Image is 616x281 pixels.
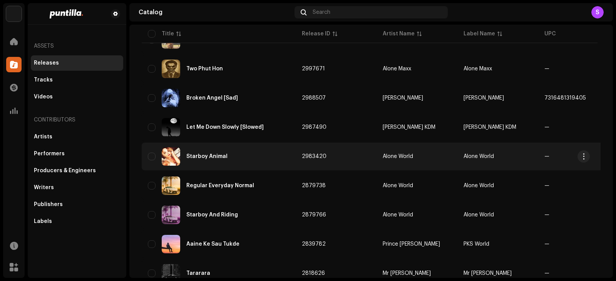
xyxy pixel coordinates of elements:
[544,125,549,130] span: —
[383,212,413,218] div: Alone World
[464,241,489,247] span: PKS World
[544,241,549,247] span: —
[162,118,180,136] img: e55b0a40-f079-4bdf-b715-a1f34c409f9e
[302,95,326,101] span: 2988507
[302,125,326,130] span: 2987490
[162,235,180,253] img: 27712101-7ff3-434d-8c83-7cc02d8b7cc5
[186,125,264,130] div: Let Me Down Slowly [Slowed]
[162,89,180,107] img: d2631014-eca7-49ee-8941-992e18483454
[186,241,239,247] div: Aaine Ke Sau Tukde
[186,66,223,71] div: Two Phut Hon
[383,95,451,101] span: Mr Roy
[34,9,99,18] img: 2b818475-bbf4-4b98-bec1-5711c409c9dc
[544,212,549,218] span: —
[186,271,210,276] div: Tararara
[162,60,180,78] img: d15ebb72-6fa6-48f7-af33-6128c6819868
[34,134,52,140] div: Artists
[383,125,435,130] div: [PERSON_NAME] KDM
[31,72,123,88] re-m-nav-item: Tracks
[186,95,238,101] div: Broken Angel [Sad]
[383,66,451,71] span: Alone Maxx
[31,180,123,195] re-m-nav-item: Writers
[6,6,22,22] img: a6437e74-8c8e-4f74-a1ce-131745af0155
[464,154,494,159] span: Alone World
[383,212,451,218] span: Alone World
[464,125,516,130] span: Sonu Singh KDM
[302,154,326,159] span: 2983420
[31,214,123,229] re-m-nav-item: Labels
[34,77,53,83] div: Tracks
[544,154,549,159] span: —
[383,271,451,276] span: Mr Max
[464,30,495,38] div: Label Name
[313,9,330,15] span: Search
[302,183,326,188] span: 2879738
[31,146,123,161] re-m-nav-item: Performers
[544,271,549,276] span: —
[186,183,254,188] div: Regular Everyday Normal
[383,183,451,188] span: Alone World
[302,212,326,218] span: 2879766
[464,183,494,188] span: Alone World
[383,241,451,247] span: Prince K Singh
[544,183,549,188] span: —
[383,183,413,188] div: Alone World
[464,95,504,101] span: Mr Roy
[34,151,65,157] div: Performers
[464,271,512,276] span: Mr Max
[186,212,238,218] div: Starboy And Riding
[383,241,440,247] div: Prince [PERSON_NAME]
[34,201,63,208] div: Publishers
[34,94,53,100] div: Videos
[302,66,325,71] span: 2997671
[383,154,413,159] div: Alone World
[383,154,451,159] span: Alone World
[464,66,492,71] span: Alone Maxx
[31,89,123,105] re-m-nav-item: Videos
[31,129,123,145] re-m-nav-item: Artists
[162,206,180,224] img: 1049c79e-af11-4ebf-80cf-8581001fee55
[31,111,123,129] re-a-nav-header: Contributors
[591,6,604,18] div: S
[383,30,415,38] div: Artist Name
[383,66,411,71] div: Alone Maxx
[31,55,123,71] re-m-nav-item: Releases
[34,218,52,224] div: Labels
[544,66,549,71] span: —
[34,168,96,174] div: Producers & Engineers
[464,212,494,218] span: Alone World
[31,163,123,178] re-m-nav-item: Producers & Engineers
[302,271,325,276] span: 2818626
[544,95,586,101] span: 7316481319405
[383,271,431,276] div: Mr [PERSON_NAME]
[162,176,180,195] img: 75cc1376-61d4-4149-ae26-2e1ddf7d4bcc
[31,197,123,212] re-m-nav-item: Publishers
[302,241,326,247] span: 2839782
[162,147,180,166] img: 4dd9d475-3ef2-4906-bf8e-5ce8b8b9b445
[34,60,59,66] div: Releases
[31,37,123,55] re-a-nav-header: Assets
[162,30,174,38] div: Title
[383,95,423,101] div: [PERSON_NAME]
[383,125,451,130] span: Sonu Singh KDM
[34,185,54,191] div: Writers
[139,9,291,15] div: Catalog
[186,154,228,159] div: Starboy Animal
[302,30,330,38] div: Release ID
